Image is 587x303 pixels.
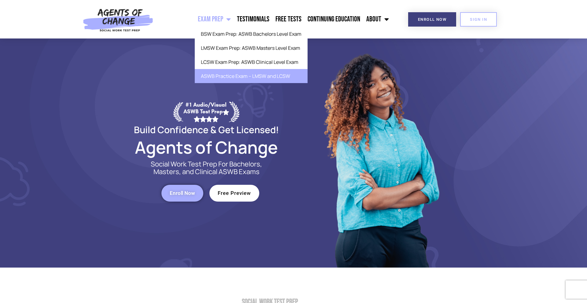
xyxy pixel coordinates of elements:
[470,17,487,21] span: SIGN IN
[305,12,363,27] a: Continuing Education
[460,12,497,27] a: SIGN IN
[363,12,392,27] a: About
[170,191,195,196] span: Enroll Now
[119,140,293,154] h2: Agents of Change
[418,17,446,21] span: Enroll Now
[195,27,308,41] a: BSW Exam Prep: ASWB Bachelors Level Exam
[319,38,442,268] img: Website Image 1 (1)
[195,27,308,83] ul: Exam Prep
[209,185,259,202] a: Free Preview
[161,185,203,202] a: Enroll Now
[183,101,229,122] div: #1 Audio/Visual ASWB Test Prep
[195,41,308,55] a: LMSW Exam Prep: ASWB Masters Level Exam
[119,125,293,134] h2: Build Confidence & Get Licensed!
[234,12,272,27] a: Testimonials
[272,12,305,27] a: Free Tests
[195,69,308,83] a: ASWB Practice Exam – LMSW and LCSW
[195,12,234,27] a: Exam Prep
[218,191,251,196] span: Free Preview
[144,160,269,176] p: Social Work Test Prep For Bachelors, Masters, and Clinical ASWB Exams
[157,12,392,27] nav: Menu
[195,55,308,69] a: LCSW Exam Prep: ASWB Clinical Level Exam
[408,12,456,27] a: Enroll Now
